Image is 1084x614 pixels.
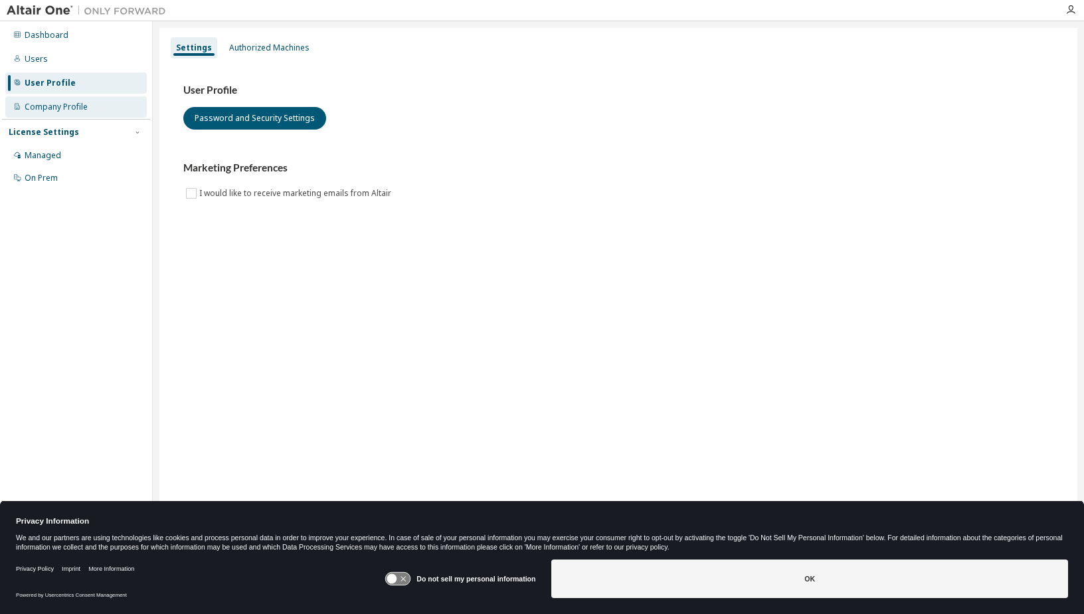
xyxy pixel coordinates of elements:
[25,54,48,64] div: Users
[7,4,173,17] img: Altair One
[9,127,79,138] div: License Settings
[25,173,58,183] div: On Prem
[176,43,212,53] div: Settings
[229,43,310,53] div: Authorized Machines
[25,150,61,161] div: Managed
[199,185,394,201] label: I would like to receive marketing emails from Altair
[25,30,68,41] div: Dashboard
[183,107,326,130] button: Password and Security Settings
[25,78,76,88] div: User Profile
[25,102,88,112] div: Company Profile
[183,161,1053,175] h3: Marketing Preferences
[183,84,1053,97] h3: User Profile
